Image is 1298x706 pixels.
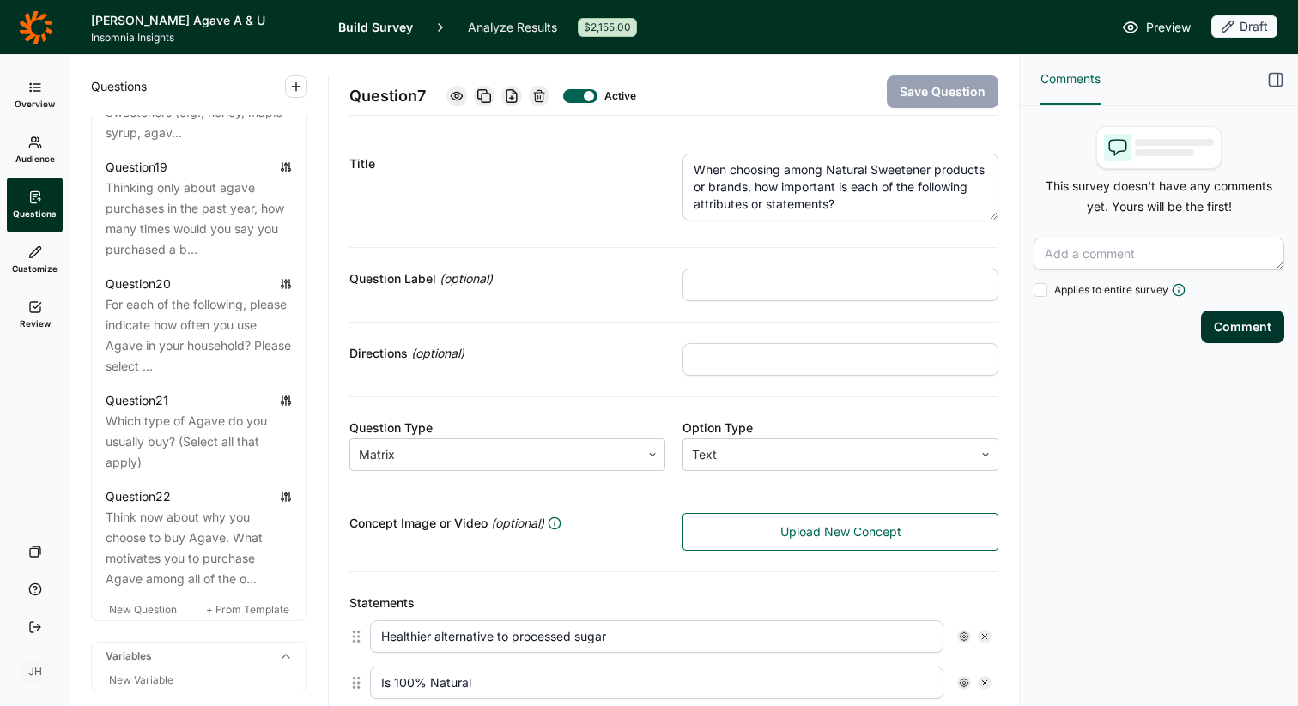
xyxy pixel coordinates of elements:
span: Comments [1040,69,1101,89]
a: Question19Thinking only about agave purchases in the past year, how many times would you say you ... [92,154,306,263]
div: Title [349,154,665,174]
span: Overview [15,98,55,110]
span: Customize [12,262,58,275]
a: Question21Which type of Agave do you usually buy? (Select all that apply) [92,387,306,476]
span: (optional) [440,269,493,289]
a: Audience [7,123,63,178]
div: Question 22 [106,486,171,507]
div: For each of the following, please indicate how often you use Agave in your household? Please sele... [106,294,293,377]
div: Remove [978,630,992,643]
a: Overview [7,68,63,123]
a: Preview [1122,17,1191,38]
p: This survey doesn't have any comments yet. Yours will be the first! [1034,176,1284,217]
div: Question 19 [106,157,167,178]
div: Directions [349,343,665,364]
div: Statements [349,593,998,613]
button: Save Question [887,75,998,108]
span: Question 7 [349,84,426,108]
div: JH [21,658,49,685]
span: Applies to entire survey [1054,283,1168,297]
button: Comments [1040,55,1101,105]
span: (optional) [491,513,544,534]
div: Question 21 [106,390,168,411]
div: $2,155.00 [578,18,637,37]
span: Upload New Concept [780,523,901,540]
button: Comment [1201,311,1284,343]
a: Customize [7,232,63,287]
span: New Question [109,603,177,616]
a: Review [7,287,63,342]
div: Which type of Agave do you usually buy? (Select all that apply) [106,411,293,473]
div: Question Type [349,418,665,438]
a: Question20For each of the following, please indicate how often you use Agave in your household? P... [92,270,306,380]
div: Delete [529,86,549,106]
div: Settings [957,630,971,643]
a: Questions [7,178,63,232]
div: Settings [957,676,971,690]
span: Review [20,317,51,329]
div: Question 20 [106,274,171,294]
div: Concept Image or Video [349,513,665,534]
h1: [PERSON_NAME] Agave A & U [91,10,318,31]
div: Thinking only about agave purchases in the past year, how many times would you say you purchased ... [106,178,293,260]
div: Active [604,89,632,103]
span: New Variable [109,673,173,686]
button: Draft [1211,15,1277,39]
div: Option Type [682,418,998,438]
div: Variables [92,643,306,670]
span: Insomnia Insights [91,31,318,45]
textarea: When choosing among Natural Sweetener products or brands, how important is each of the following ... [682,154,998,220]
span: Audience [15,153,55,165]
div: Draft [1211,15,1277,38]
span: Questions [91,76,147,97]
div: Question Label [349,269,665,289]
div: Think now about why you choose to buy Agave. What motivates you to purchase Agave among all of th... [106,507,293,589]
span: + From Template [206,603,289,616]
a: Question22Think now about why you choose to buy Agave. What motivates you to purchase Agave among... [92,483,306,593]
span: Preview [1146,17,1191,38]
span: Questions [13,208,57,220]
div: Remove [978,676,992,690]
span: (optional) [411,343,464,364]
